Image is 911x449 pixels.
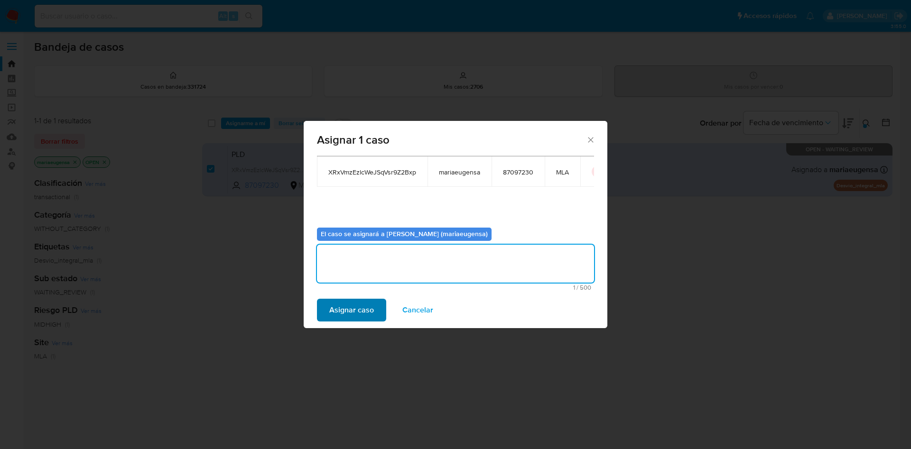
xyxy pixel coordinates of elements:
[503,168,533,176] span: 87097230
[317,134,586,146] span: Asignar 1 caso
[556,168,569,176] span: MLA
[317,299,386,321] button: Asignar caso
[586,135,595,144] button: Cerrar ventana
[439,168,480,176] span: mariaeugensa
[304,121,607,328] div: assign-modal
[321,229,488,238] b: El caso se asignará a [PERSON_NAME] (mariaeugensa)
[329,300,374,321] span: Asignar caso
[592,166,603,177] button: icon-button
[390,299,446,321] button: Cancelar
[320,284,591,291] span: Máximo 500 caracteres
[328,168,416,176] span: XRxVmzEzlcWeJSqVsr9Z2Bxp
[402,300,433,321] span: Cancelar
